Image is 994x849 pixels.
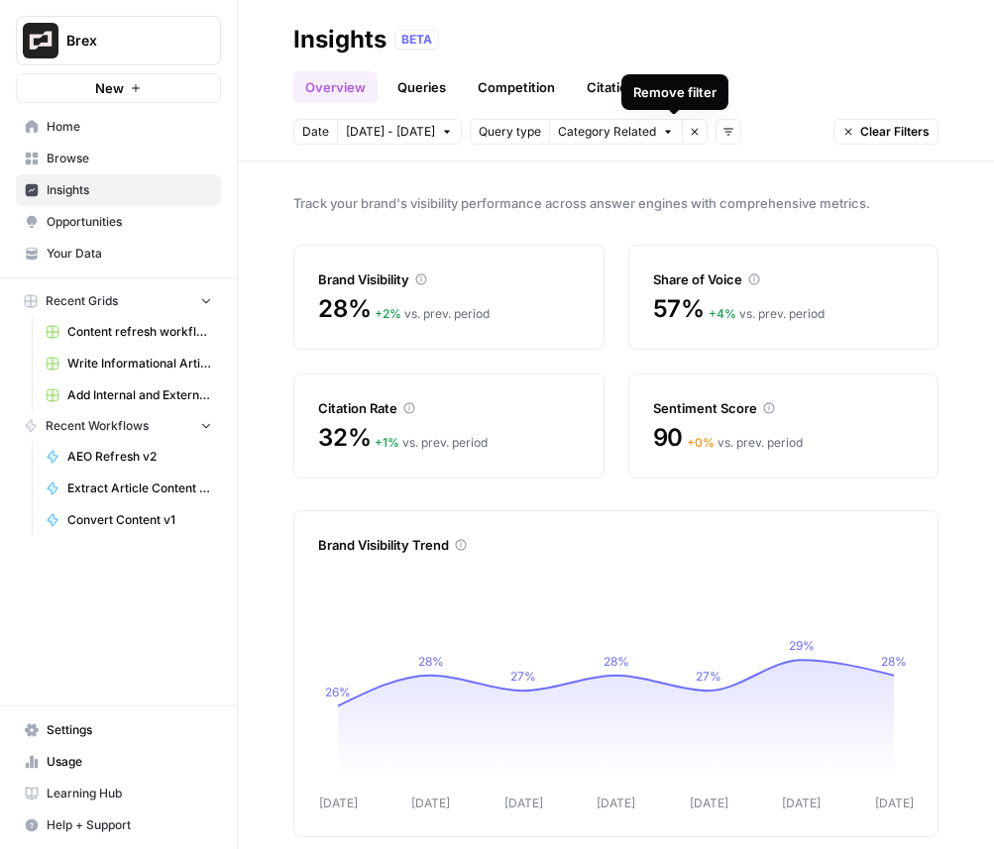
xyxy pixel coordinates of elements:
[16,16,221,65] button: Workspace: Brex
[318,269,580,289] div: Brand Visibility
[833,119,939,145] button: Clear Filters
[318,535,914,555] div: Brand Visibility Trend
[318,293,371,325] span: 28%
[411,796,450,810] tspan: [DATE]
[16,174,221,206] a: Insights
[346,123,435,141] span: [DATE] - [DATE]
[47,785,212,802] span: Learning Hub
[875,796,914,810] tspan: [DATE]
[67,355,212,372] span: Write Informational Article
[37,504,221,536] a: Convert Content v1
[67,511,212,529] span: Convert Content v1
[67,386,212,404] span: Add Internal and External Links (1)
[302,123,329,141] span: Date
[325,685,351,699] tspan: 26%
[37,348,221,379] a: Write Informational Article
[37,379,221,411] a: Add Internal and External Links (1)
[16,714,221,746] a: Settings
[662,71,723,103] a: Pages
[16,238,221,269] a: Your Data
[709,306,736,321] span: + 4 %
[16,206,221,238] a: Opportunities
[16,111,221,143] a: Home
[37,316,221,348] a: Content refresh workflow
[782,796,821,810] tspan: [DATE]
[319,796,358,810] tspan: [DATE]
[318,398,580,418] div: Citation Rate
[293,71,378,103] a: Overview
[558,123,656,141] span: Category Related
[653,422,684,454] span: 90
[479,123,541,141] span: Query type
[16,411,221,441] button: Recent Workflows
[375,306,401,321] span: + 2 %
[510,669,536,684] tspan: 27%
[47,150,212,167] span: Browse
[881,654,907,669] tspan: 28%
[375,305,490,323] div: vs. prev. period
[293,193,939,213] span: Track your brand's visibility performance across answer engines with comprehensive metrics.
[47,181,212,199] span: Insights
[16,746,221,778] a: Usage
[687,434,803,452] div: vs. prev. period
[16,286,221,316] button: Recent Grids
[549,119,682,145] button: Category Related
[67,323,212,341] span: Content refresh workflow
[67,479,212,497] span: Extract Article Content v.2
[47,816,212,834] span: Help + Support
[653,398,915,418] div: Sentiment Score
[23,23,58,58] img: Brex Logo
[337,119,462,145] button: [DATE] - [DATE]
[687,435,715,450] span: + 0 %
[597,796,635,810] tspan: [DATE]
[690,796,728,810] tspan: [DATE]
[633,82,717,102] div: Remove filter
[47,721,212,739] span: Settings
[16,778,221,809] a: Learning Hub
[653,269,915,289] div: Share of Voice
[47,213,212,231] span: Opportunities
[46,417,149,435] span: Recent Workflows
[386,71,458,103] a: Queries
[653,293,705,325] span: 57%
[375,435,399,450] span: + 1 %
[575,71,654,103] a: Citations
[789,638,815,653] tspan: 29%
[66,31,186,51] span: Brex
[47,245,212,263] span: Your Data
[375,434,488,452] div: vs. prev. period
[16,73,221,103] button: New
[696,669,721,684] tspan: 27%
[394,30,439,50] div: BETA
[860,123,930,141] span: Clear Filters
[604,654,629,669] tspan: 28%
[47,753,212,771] span: Usage
[47,118,212,136] span: Home
[67,448,212,466] span: AEO Refresh v2
[466,71,567,103] a: Competition
[37,441,221,473] a: AEO Refresh v2
[418,654,444,669] tspan: 28%
[37,473,221,504] a: Extract Article Content v.2
[504,796,543,810] tspan: [DATE]
[293,24,387,55] div: Insights
[16,809,221,841] button: Help + Support
[318,422,371,454] span: 32%
[46,292,118,310] span: Recent Grids
[95,78,124,98] span: New
[709,305,825,323] div: vs. prev. period
[16,143,221,174] a: Browse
